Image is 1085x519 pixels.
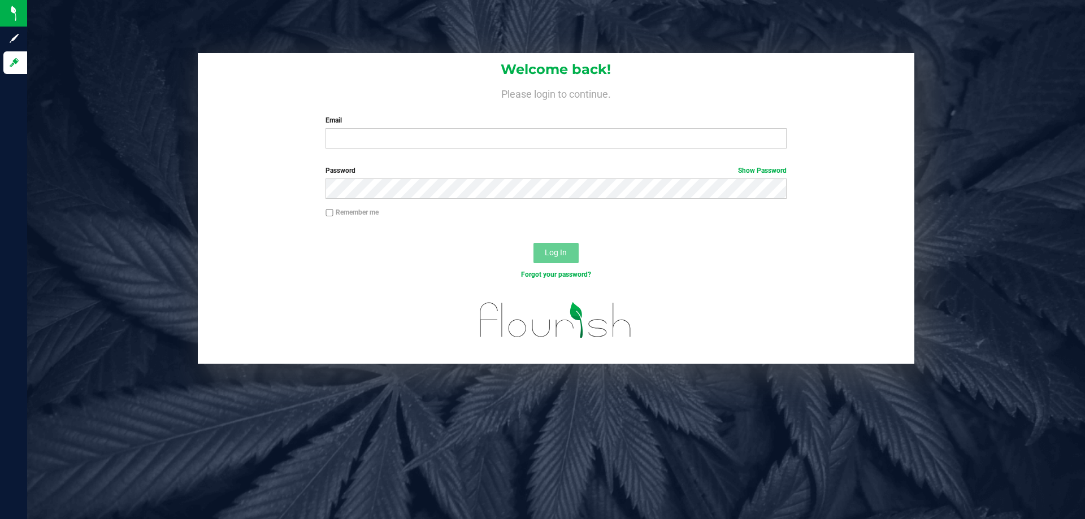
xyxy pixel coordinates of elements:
[533,243,579,263] button: Log In
[738,167,787,175] a: Show Password
[325,115,786,125] label: Email
[466,291,645,349] img: flourish_logo.svg
[325,207,379,217] label: Remember me
[8,33,20,44] inline-svg: Sign up
[325,167,355,175] span: Password
[198,86,914,99] h4: Please login to continue.
[521,271,591,278] a: Forgot your password?
[8,57,20,68] inline-svg: Log in
[545,248,567,257] span: Log In
[325,209,333,217] input: Remember me
[198,62,914,77] h1: Welcome back!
